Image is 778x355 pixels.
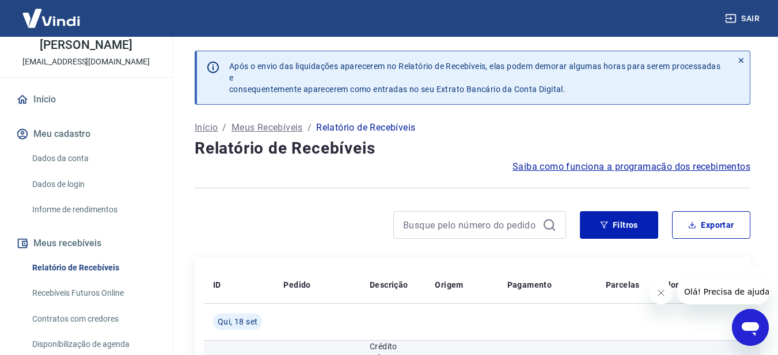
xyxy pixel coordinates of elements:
[723,8,764,29] button: Sair
[403,216,538,234] input: Busque pelo número do pedido
[28,256,158,280] a: Relatório de Recebíveis
[22,56,150,68] p: [EMAIL_ADDRESS][DOMAIN_NAME]
[7,8,97,17] span: Olá! Precisa de ajuda?
[308,121,312,135] p: /
[507,279,552,291] p: Pagamento
[672,211,750,239] button: Exportar
[435,279,463,291] p: Origem
[370,279,408,291] p: Descrição
[14,1,89,36] img: Vindi
[14,121,158,147] button: Meu cadastro
[195,137,750,160] h4: Relatório de Recebíveis
[28,147,158,170] a: Dados da conta
[28,198,158,222] a: Informe de rendimentos
[316,121,415,135] p: Relatório de Recebíveis
[218,316,257,327] span: Qui, 18 set
[650,281,673,304] iframe: Fechar mensagem
[195,121,218,135] a: Início
[14,87,158,112] a: Início
[14,231,158,256] button: Meus recebíveis
[231,121,303,135] a: Meus Recebíveis
[28,281,158,305] a: Recebíveis Futuros Online
[28,307,158,331] a: Contratos com credores
[580,211,658,239] button: Filtros
[732,309,769,346] iframe: Botão para abrir a janela de mensagens
[229,60,723,95] p: Após o envio das liquidações aparecerem no Relatório de Recebíveis, elas podem demorar algumas ho...
[222,121,226,135] p: /
[513,160,750,174] a: Saiba como funciona a programação dos recebimentos
[606,279,640,291] p: Parcelas
[40,39,132,51] p: [PERSON_NAME]
[677,279,769,304] iframe: Mensagem da empresa
[28,173,158,196] a: Dados de login
[213,279,221,291] p: ID
[283,279,310,291] p: Pedido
